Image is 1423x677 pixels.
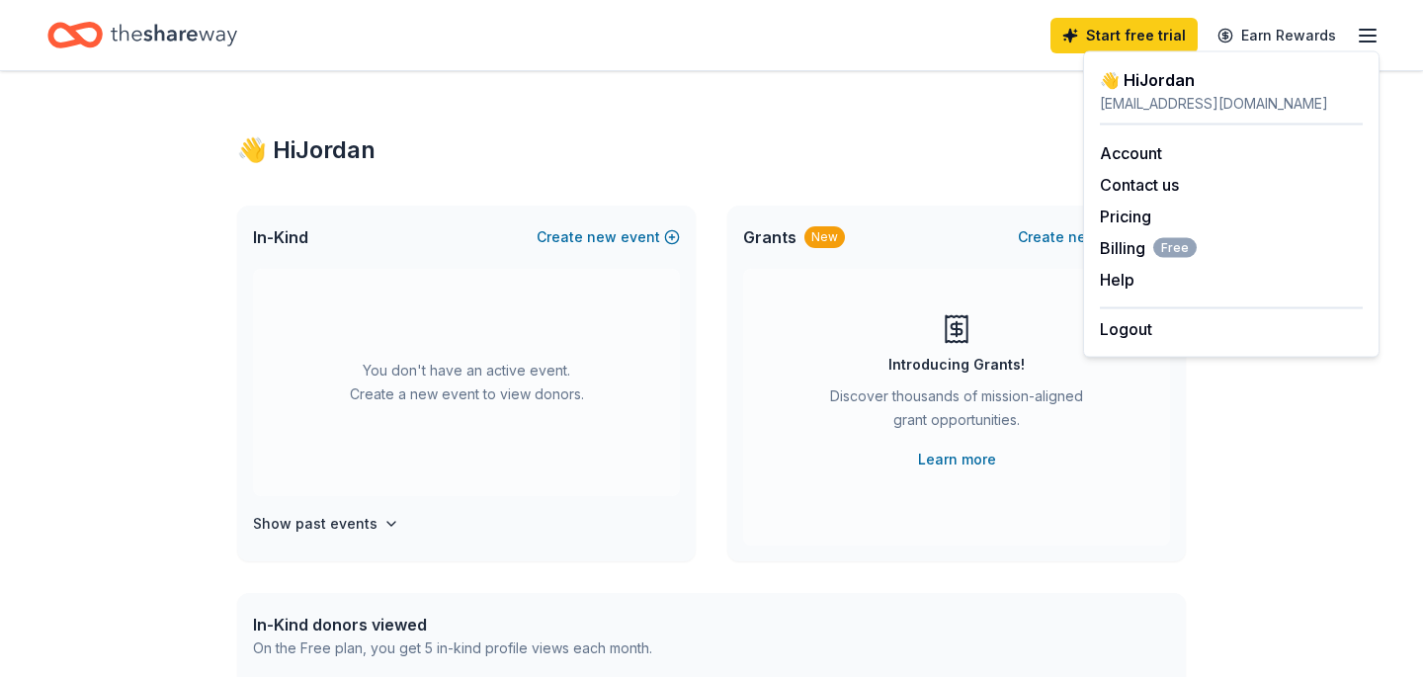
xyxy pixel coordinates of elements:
[253,512,399,536] button: Show past events
[237,134,1186,166] div: 👋 Hi Jordan
[1100,68,1363,92] div: 👋 Hi Jordan
[253,512,377,536] h4: Show past events
[1100,236,1197,260] button: BillingFree
[743,225,796,249] span: Grants
[1100,92,1363,116] div: [EMAIL_ADDRESS][DOMAIN_NAME]
[587,225,617,249] span: new
[888,353,1025,377] div: Introducing Grants!
[804,226,845,248] div: New
[253,269,680,496] div: You don't have an active event. Create a new event to view donors.
[1100,173,1179,197] button: Contact us
[1100,207,1151,226] a: Pricing
[1153,238,1197,258] span: Free
[1100,268,1134,292] button: Help
[1018,225,1170,249] button: Createnewproject
[1068,225,1098,249] span: new
[47,12,237,58] a: Home
[1050,18,1198,53] a: Start free trial
[918,448,996,471] a: Learn more
[822,384,1091,440] div: Discover thousands of mission-aligned grant opportunities.
[1100,317,1152,341] button: Logout
[253,613,652,636] div: In-Kind donors viewed
[1100,236,1197,260] span: Billing
[537,225,680,249] button: Createnewevent
[1206,18,1348,53] a: Earn Rewards
[1100,143,1162,163] a: Account
[253,225,308,249] span: In-Kind
[253,636,652,660] div: On the Free plan, you get 5 in-kind profile views each month.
